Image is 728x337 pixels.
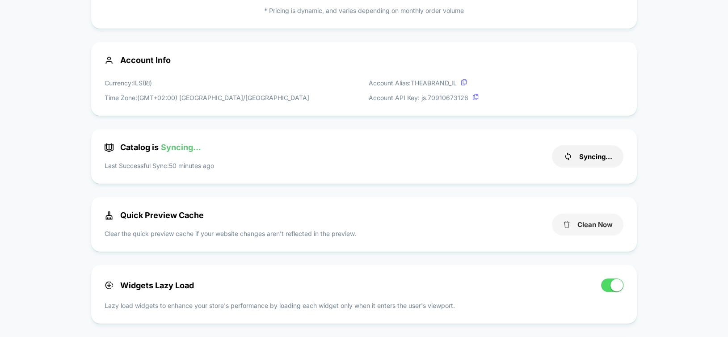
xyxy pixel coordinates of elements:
[105,143,201,152] span: Catalog is
[105,161,214,170] p: Last Successful Sync: 50 minutes ago
[105,78,309,88] p: Currency: ILS ( ₪ )
[105,229,356,238] p: Clear the quick preview cache if your website changes aren’t reflected in the preview.
[161,143,201,152] span: Syncing...
[369,78,479,88] p: Account Alias: THEABRAND_IL
[369,93,479,102] p: Account API Key: js. 70910673126
[105,93,309,102] p: Time Zone: (GMT+02:00) [GEOGRAPHIC_DATA]/[GEOGRAPHIC_DATA]
[105,55,624,65] span: Account Info
[105,6,624,15] p: * Pricing is dynamic, and varies depending on monthly order volume
[105,281,194,290] span: Widgets Lazy Load
[105,211,204,220] span: Quick Preview Cache
[552,145,623,168] button: Syncing...
[552,214,623,236] button: Clean Now
[105,301,624,310] p: Lazy load widgets to enhance your store's performance by loading each widget only when it enters ...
